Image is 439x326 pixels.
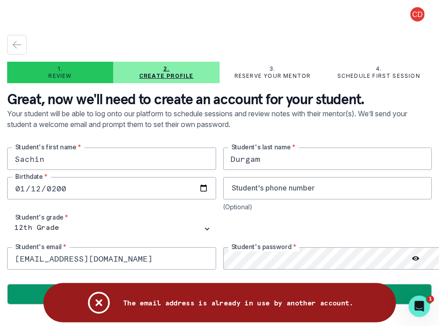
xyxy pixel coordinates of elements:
[7,108,432,148] p: Your student will be able to log onto our platform to schedule sessions and review notes with the...
[139,72,194,80] p: Create profile
[427,296,434,303] span: 1
[234,72,311,80] p: Reserve your mentor
[223,203,432,211] div: (Optional)
[7,284,432,305] button: Save and continue
[49,72,72,80] p: Review
[123,298,354,307] p: The email address is already in use by another account.
[337,72,420,80] p: Schedule first session
[269,65,275,72] p: 3.
[58,65,62,72] p: 1.
[7,90,432,108] p: Great, now we'll need to create an account for your student.
[163,65,170,72] p: 2.
[403,7,432,21] button: profile picture
[409,296,430,317] iframe: Intercom live chat
[376,65,382,72] p: 4.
